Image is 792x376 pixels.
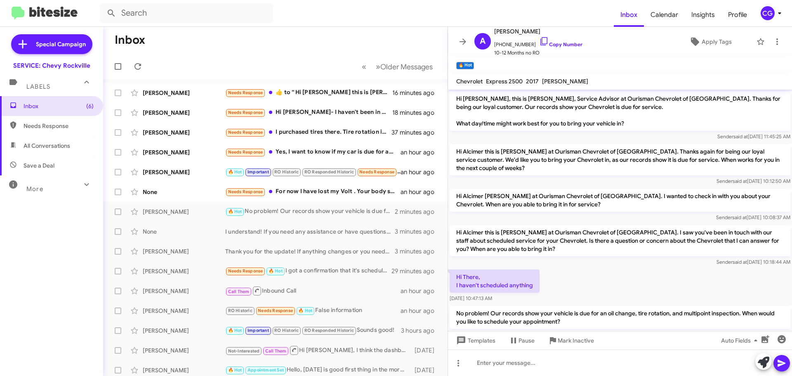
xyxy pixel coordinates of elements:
div: I understand! If you need any assistance or have questions in the future, feel free to reach out.... [225,227,395,236]
span: Save a Deal [24,161,54,170]
span: Important [247,169,269,175]
div: 37 minutes ago [391,128,441,137]
a: Insights [685,3,721,27]
span: Sender [DATE] 11:45:25 AM [717,133,790,140]
span: Apply Tags [702,34,732,49]
div: [PERSON_NAME] [143,346,225,355]
p: Hi There, I haven't scheduled anything [450,270,540,293]
span: said at [733,259,747,265]
span: Pause [519,333,535,348]
a: Inbox [614,3,644,27]
span: Special Campaign [36,40,86,48]
div: Yes, I want to know if my car is due for any free services that's covered under the warranty [225,147,401,157]
span: 🔥 Hot [228,169,242,175]
div: ​👍​ to “ Hi [PERSON_NAME] this is [PERSON_NAME] at Ourisman Chevrolet of [GEOGRAPHIC_DATA]. I saw... [225,88,392,97]
div: 2 minutes ago [395,208,441,216]
span: All Conversations [24,142,70,150]
span: (6) [86,102,94,110]
span: [PERSON_NAME] [542,78,588,85]
div: an hour ago [401,287,441,295]
span: Templates [455,333,495,348]
span: « [362,61,366,72]
span: 🔥 Hot [228,328,242,333]
a: Special Campaign [11,34,92,54]
div: an hour ago [401,307,441,315]
a: Profile [721,3,754,27]
h1: Inbox [115,33,145,47]
div: an hour ago [401,148,441,156]
div: Sounds good! [225,326,401,335]
span: [PERSON_NAME] [494,26,582,36]
nav: Page navigation example [357,58,438,75]
button: Pause [502,333,541,348]
div: SERVICE: Chevy Rockville [13,61,90,70]
span: Needs Response [228,90,263,95]
div: [PERSON_NAME] [143,267,225,275]
div: None [143,227,225,236]
span: 10-12 Months no RO [494,49,582,57]
div: For now I have lost my Volt . Your body shop would not take the rear ended car unless it has been... [225,187,401,196]
div: 3 hours ago [401,326,441,335]
div: Hello, [DATE] is good first thing in the morning. I will drop it off [DATE] night. Oil change and... [225,365,410,375]
span: Mark Inactive [558,333,594,348]
span: RO Responded Historic [304,328,354,333]
div: 18 minutes ago [392,109,441,117]
span: A [480,35,486,48]
span: » [376,61,380,72]
button: CG [754,6,783,20]
span: Important [247,328,269,333]
span: Call Them [265,348,287,354]
button: Templates [448,333,502,348]
div: [PERSON_NAME] [143,109,225,117]
span: Sender [DATE] 10:12:50 AM [717,178,790,184]
div: I purchased tires there. Tire rotation is complimentary. Is there a certain amount of mileage tha... [225,128,391,137]
span: Not-Interested [228,348,260,354]
span: RO Historic [274,169,299,175]
button: Auto Fields [714,333,767,348]
div: [PERSON_NAME] [143,208,225,216]
button: Apply Tags [668,34,752,49]
span: 🔥 Hot [228,209,242,214]
div: CG [761,6,775,20]
div: [PERSON_NAME] [143,326,225,335]
div: [PERSON_NAME] [143,168,225,176]
div: 3 minutes ago [395,227,441,236]
span: Auto Fields [721,333,761,348]
div: [PERSON_NAME] [143,128,225,137]
span: Needs Response [228,149,263,155]
span: Needs Response [24,122,94,130]
div: No problem! Our records show your vehicle is due for an oil change, tire rotation, and multipoint... [225,207,395,216]
span: Needs Response [359,169,394,175]
div: 16 minutes ago [392,89,441,97]
div: None [143,188,225,196]
span: 🔥 Hot [228,367,242,373]
span: [PHONE_NUMBER] [494,36,582,49]
span: Needs Response [228,268,263,274]
small: 🔥 Hot [456,62,474,69]
div: Hi [PERSON_NAME]- I haven't been in touch with anyone yet - but can you remind me what service my... [225,108,392,117]
span: said at [733,178,747,184]
div: What time does the service area close? [225,167,401,177]
div: Inbound Call [225,286,401,296]
div: [PERSON_NAME] [143,247,225,255]
span: Inbox [24,102,94,110]
span: Needs Response [228,110,263,115]
div: an hour ago [401,168,441,176]
div: False information [225,306,401,315]
p: Hi [PERSON_NAME], this is [PERSON_NAME], Service Advisor at Ourisman Chevrolet of [GEOGRAPHIC_DAT... [450,91,790,131]
input: Search [100,3,273,23]
p: Hi Alcimer this is [PERSON_NAME] at Ourisman Chevrolet of [GEOGRAPHIC_DATA]. I saw you've been in... [450,225,790,256]
a: Calendar [644,3,685,27]
div: an hour ago [401,188,441,196]
button: Mark Inactive [541,333,601,348]
div: [PERSON_NAME] [143,366,225,374]
span: Call Them [228,289,250,294]
span: Needs Response [228,189,263,194]
span: RO Historic [228,308,252,313]
span: Needs Response [258,308,293,313]
div: 3 minutes ago [395,247,441,255]
span: RO Historic [274,328,299,333]
button: Next [371,58,438,75]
